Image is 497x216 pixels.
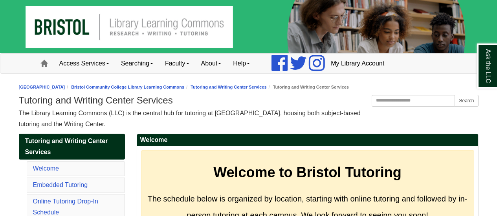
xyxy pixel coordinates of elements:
[19,85,65,89] a: [GEOGRAPHIC_DATA]
[19,83,479,91] nav: breadcrumb
[191,85,266,89] a: Tutoring and Writing Center Services
[19,110,361,127] span: The Library Learning Commons (LLC) is the central hub for tutoring at [GEOGRAPHIC_DATA], housing ...
[33,198,98,216] a: Online Tutoring Drop-In Schedule
[33,182,88,188] a: Embedded Tutoring
[71,85,184,89] a: Bristol Community College Library Learning Commons
[213,164,402,180] strong: Welcome to Bristol Tutoring
[137,134,478,146] h2: Welcome
[227,54,256,73] a: Help
[159,54,195,73] a: Faculty
[455,95,478,107] button: Search
[25,138,108,155] span: Tutoring and Writing Center Services
[115,54,159,73] a: Searching
[19,95,479,106] h1: Tutoring and Writing Center Services
[33,165,59,172] a: Welcome
[325,54,390,73] a: My Library Account
[195,54,227,73] a: About
[53,54,115,73] a: Access Services
[267,83,349,91] li: Tutoring and Writing Center Services
[19,134,125,160] a: Tutoring and Writing Center Services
